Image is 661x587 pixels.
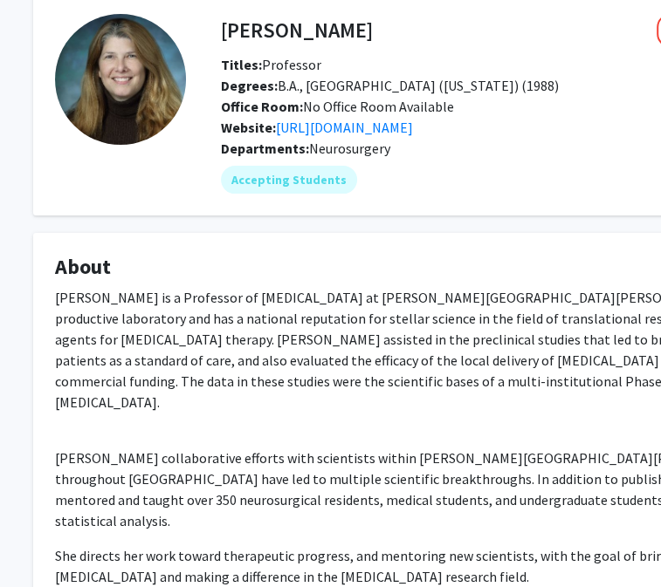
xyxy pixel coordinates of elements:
b: Titles: [221,56,262,73]
h4: [PERSON_NAME] [221,14,373,46]
img: Profile Picture [55,14,186,145]
b: Departments: [221,140,309,157]
b: Degrees: [221,77,278,94]
span: Professor [221,56,321,73]
iframe: Chat [13,509,74,574]
mat-chip: Accepting Students [221,166,357,194]
b: Office Room: [221,98,303,115]
span: No Office Room Available [221,98,454,115]
a: Opens in a new tab [276,119,413,136]
b: Website: [221,119,276,136]
span: B.A., [GEOGRAPHIC_DATA] ([US_STATE]) (1988) [221,77,559,94]
span: Neurosurgery [309,140,390,157]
